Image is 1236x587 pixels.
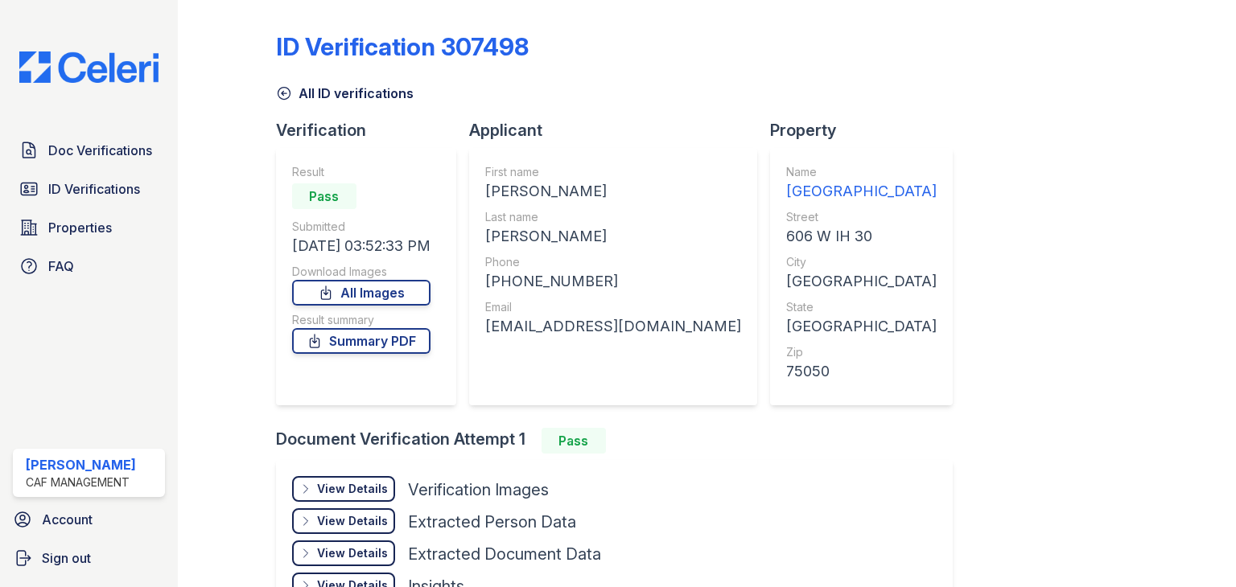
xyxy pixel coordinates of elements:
span: Doc Verifications [48,141,152,160]
div: First name [485,164,741,180]
div: Street [786,209,937,225]
div: [PERSON_NAME] [26,455,136,474]
div: Verification [276,119,469,142]
div: Zip [786,344,937,360]
a: Name [GEOGRAPHIC_DATA] [786,164,937,203]
div: [DATE] 03:52:33 PM [292,235,431,257]
div: State [786,299,937,315]
img: CE_Logo_Blue-a8612792a0a2168367f1c8372b55b34899dd931a85d93a1a3d3e32e68fde9ad4.png [6,51,171,83]
a: All Images [292,280,431,306]
div: [PERSON_NAME] [485,225,741,248]
div: [PERSON_NAME] [485,180,741,203]
div: 606 W IH 30 [786,225,937,248]
div: Submitted [292,219,431,235]
div: Extracted Document Data [408,543,601,565]
div: Document Verification Attempt 1 [276,428,966,454]
div: Last name [485,209,741,225]
a: Account [6,503,171,536]
div: ID Verification 307498 [276,32,529,61]
div: Name [786,164,937,180]
span: FAQ [48,257,74,276]
a: Summary PDF [292,328,431,354]
div: Pass [542,428,606,454]
div: View Details [317,545,388,561]
span: Properties [48,218,112,237]
div: [GEOGRAPHIC_DATA] [786,315,937,338]
div: CAF Management [26,474,136,491]
div: Email [485,299,741,315]
div: Applicant [469,119,770,142]
a: Sign out [6,542,171,574]
div: View Details [317,513,388,529]
span: ID Verifications [48,179,140,199]
iframe: chat widget [1168,523,1220,571]
div: Download Images [292,264,431,280]
div: [GEOGRAPHIC_DATA] [786,270,937,293]
div: [EMAIL_ADDRESS][DOMAIN_NAME] [485,315,741,338]
a: Doc Verifications [13,134,165,166]
a: All ID verifications [276,84,414,103]
div: Extracted Person Data [408,511,576,533]
a: ID Verifications [13,173,165,205]
div: View Details [317,481,388,497]
span: Sign out [42,548,91,568]
div: 75050 [786,360,937,383]
a: FAQ [13,250,165,282]
div: Result [292,164,431,180]
div: [GEOGRAPHIC_DATA] [786,180,937,203]
div: Pass [292,183,356,209]
a: Properties [13,211,165,244]
div: [PHONE_NUMBER] [485,270,741,293]
div: Verification Images [408,478,549,501]
div: Property [770,119,966,142]
div: Result summary [292,312,431,328]
span: Account [42,510,93,529]
div: Phone [485,254,741,270]
div: City [786,254,937,270]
